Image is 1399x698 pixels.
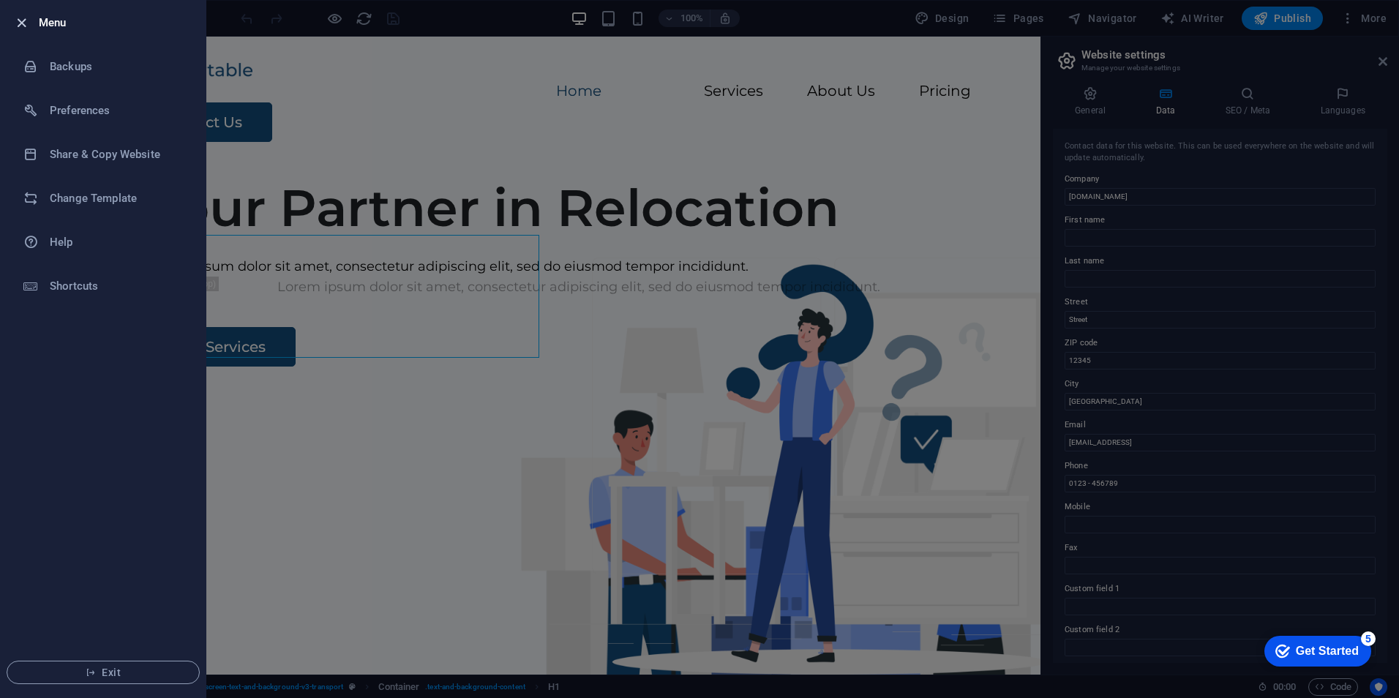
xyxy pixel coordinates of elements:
[12,7,119,38] div: Get Started 5 items remaining, 0% complete
[50,189,185,207] h6: Change Template
[7,661,200,684] button: Exit
[1,220,206,264] a: Help
[50,146,185,163] h6: Share & Copy Website
[50,58,185,75] h6: Backups
[39,14,194,31] h6: Menu
[50,277,185,295] h6: Shortcuts
[50,102,185,119] h6: Preferences
[19,667,187,678] span: Exit
[50,233,185,251] h6: Help
[43,16,106,29] div: Get Started
[108,3,123,18] div: 5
